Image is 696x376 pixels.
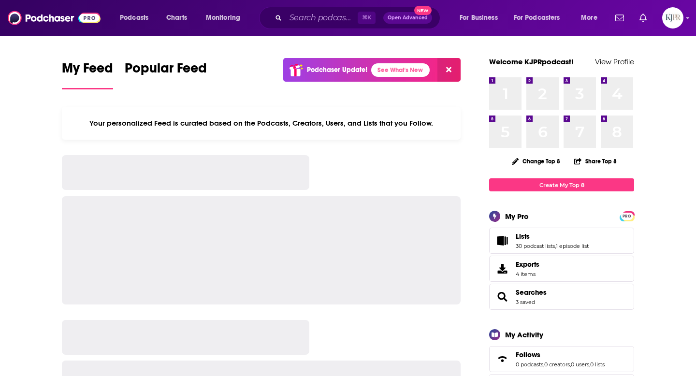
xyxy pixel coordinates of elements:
[611,10,628,26] a: Show notifications dropdown
[489,178,634,191] a: Create My Top 8
[543,361,544,368] span: ,
[516,260,539,269] span: Exports
[571,361,589,368] a: 0 users
[62,107,461,140] div: Your personalized Feed is curated based on the Podcasts, Creators, Users, and Lists that you Follow.
[286,10,358,26] input: Search podcasts, credits, & more...
[62,60,113,82] span: My Feed
[489,256,634,282] a: Exports
[125,60,207,82] span: Popular Feed
[371,63,430,77] a: See What's New
[516,350,605,359] a: Follows
[581,11,597,25] span: More
[516,232,589,241] a: Lists
[505,212,529,221] div: My Pro
[621,212,633,219] a: PRO
[493,234,512,247] a: Lists
[516,299,535,305] a: 3 saved
[358,12,376,24] span: ⌘ K
[516,350,540,359] span: Follows
[388,15,428,20] span: Open Advanced
[636,10,651,26] a: Show notifications dropdown
[516,271,539,277] span: 4 items
[489,284,634,310] span: Searches
[493,290,512,304] a: Searches
[516,232,530,241] span: Lists
[516,288,547,297] a: Searches
[621,213,633,220] span: PRO
[555,243,556,249] span: ,
[113,10,161,26] button: open menu
[206,11,240,25] span: Monitoring
[383,12,432,24] button: Open AdvancedNew
[268,7,449,29] div: Search podcasts, credits, & more...
[120,11,148,25] span: Podcasts
[460,11,498,25] span: For Business
[574,10,609,26] button: open menu
[453,10,510,26] button: open menu
[662,7,683,29] span: Logged in as KJPRpodcast
[489,346,634,372] span: Follows
[166,11,187,25] span: Charts
[199,10,253,26] button: open menu
[62,60,113,89] a: My Feed
[507,10,574,26] button: open menu
[589,361,590,368] span: ,
[595,57,634,66] a: View Profile
[516,361,543,368] a: 0 podcasts
[514,11,560,25] span: For Podcasters
[544,361,570,368] a: 0 creators
[662,7,683,29] img: User Profile
[506,155,566,167] button: Change Top 8
[307,66,367,74] p: Podchaser Update!
[505,330,543,339] div: My Activity
[493,262,512,275] span: Exports
[414,6,432,15] span: New
[574,152,617,171] button: Share Top 8
[516,243,555,249] a: 30 podcast lists
[570,361,571,368] span: ,
[590,361,605,368] a: 0 lists
[493,352,512,366] a: Follows
[8,9,101,27] img: Podchaser - Follow, Share and Rate Podcasts
[489,57,574,66] a: Welcome KJPRpodcast!
[160,10,193,26] a: Charts
[125,60,207,89] a: Popular Feed
[662,7,683,29] button: Show profile menu
[556,243,589,249] a: 1 episode list
[489,228,634,254] span: Lists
